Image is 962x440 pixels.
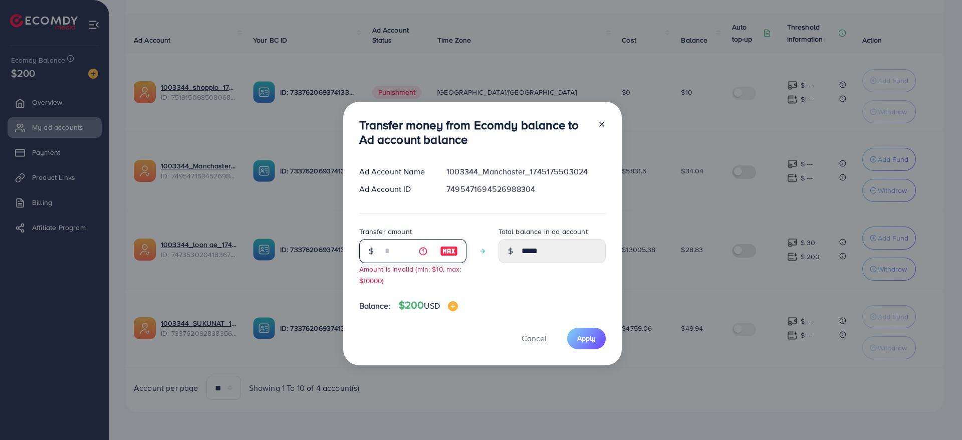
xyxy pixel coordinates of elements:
div: Ad Account Name [351,166,439,177]
h4: $200 [399,299,458,312]
small: Amount is invalid (min: $10, max: $10000) [359,264,461,285]
label: Total balance in ad account [499,227,588,237]
span: USD [424,300,439,311]
span: Cancel [522,333,547,344]
div: 1003344_Manchaster_1745175503024 [438,166,613,177]
h3: Transfer money from Ecomdy balance to Ad account balance [359,118,590,147]
img: image [448,301,458,311]
span: Balance: [359,300,391,312]
label: Transfer amount [359,227,412,237]
div: 7495471694526988304 [438,183,613,195]
div: Ad Account ID [351,183,439,195]
span: Apply [577,333,596,343]
img: image [440,245,458,257]
button: Apply [567,328,606,349]
button: Cancel [509,328,559,349]
iframe: Chat [919,395,954,432]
